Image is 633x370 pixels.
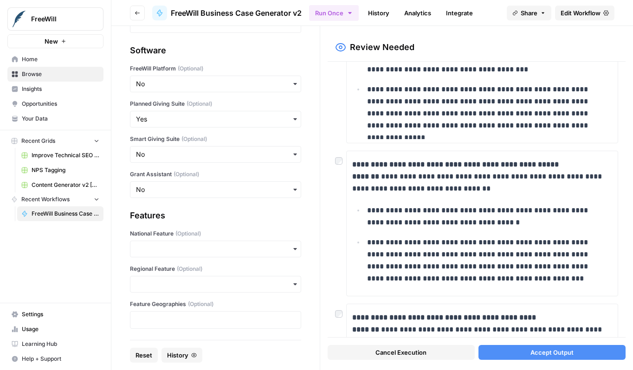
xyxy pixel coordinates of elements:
[187,100,212,108] span: (Optional)
[7,67,103,82] a: Browse
[130,135,301,143] label: Smart Giving Suite
[130,348,158,363] button: Reset
[45,37,58,46] span: New
[7,111,103,126] a: Your Data
[507,6,551,20] button: Share
[7,337,103,351] a: Learning Hub
[22,55,99,64] span: Home
[136,115,295,124] input: Yes
[7,7,103,31] button: Workspace: FreeWill
[7,52,103,67] a: Home
[350,41,414,54] h2: Review Needed
[530,348,574,357] span: Accept Output
[136,79,295,89] input: No
[21,195,70,204] span: Recent Workflows
[22,325,99,333] span: Usage
[22,85,99,93] span: Insights
[7,351,103,366] button: Help + Support
[7,307,103,322] a: Settings
[399,6,437,20] a: Analytics
[130,300,301,308] label: Feature Geographies
[152,6,302,20] a: FreeWill Business Case Generator v2
[22,70,99,78] span: Browse
[167,351,188,360] span: History
[309,5,359,21] button: Run Once
[136,351,152,360] span: Reset
[7,134,103,148] button: Recent Grids
[521,8,537,18] span: Share
[328,345,475,360] button: Cancel Execution
[181,135,207,143] span: (Optional)
[130,230,301,238] label: National Feature
[11,11,27,27] img: FreeWill Logo
[130,209,301,222] div: Features
[177,265,202,273] span: (Optional)
[130,64,301,73] label: FreeWill Platform
[136,150,295,159] input: No
[136,185,295,194] input: No
[175,230,201,238] span: (Optional)
[561,8,601,18] span: Edit Workflow
[22,310,99,319] span: Settings
[32,166,99,174] span: NPS Tagging
[17,206,103,221] a: FreeWill Business Case Generator v2
[362,6,395,20] a: History
[22,115,99,123] span: Your Data
[130,170,301,179] label: Grant Assistant
[178,64,203,73] span: (Optional)
[174,170,199,179] span: (Optional)
[130,44,301,57] div: Software
[31,14,87,24] span: FreeWill
[17,163,103,178] a: NPS Tagging
[17,178,103,192] a: Content Generator v2 [DRAFT] Test
[17,148,103,163] a: Improve Technical SEO for Page
[21,137,55,145] span: Recent Grids
[7,96,103,111] a: Opportunities
[171,7,302,19] span: FreeWill Business Case Generator v2
[32,210,99,218] span: FreeWill Business Case Generator v2
[161,348,202,363] button: History
[130,100,301,108] label: Planned Giving Suite
[7,192,103,206] button: Recent Workflows
[22,355,99,363] span: Help + Support
[375,348,426,357] span: Cancel Execution
[555,6,614,20] a: Edit Workflow
[7,82,103,96] a: Insights
[130,265,301,273] label: Regional Feature
[22,340,99,348] span: Learning Hub
[188,300,213,308] span: (Optional)
[478,345,626,360] button: Accept Output
[7,34,103,48] button: New
[22,100,99,108] span: Opportunities
[440,6,478,20] a: Integrate
[32,151,99,159] span: Improve Technical SEO for Page
[7,322,103,337] a: Usage
[32,181,99,189] span: Content Generator v2 [DRAFT] Test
